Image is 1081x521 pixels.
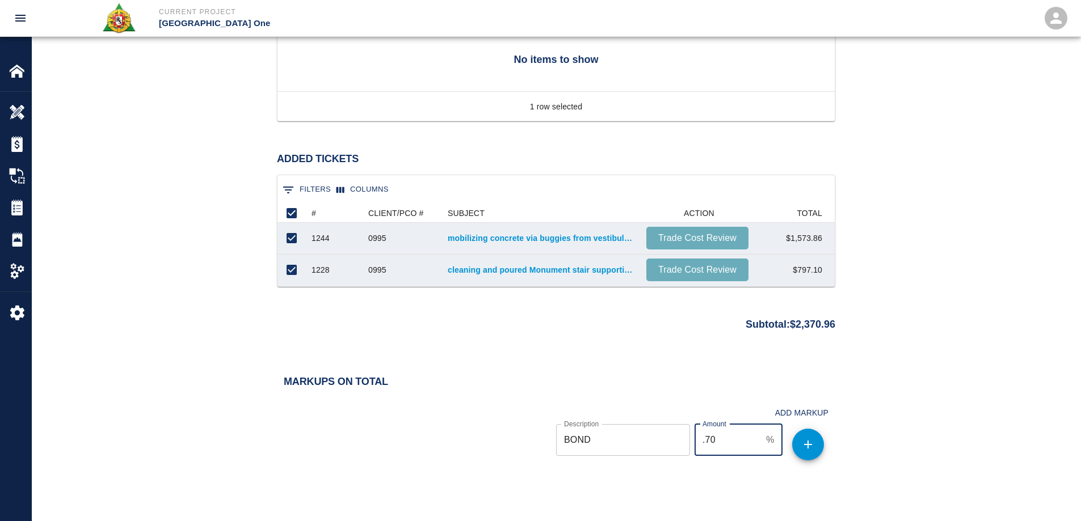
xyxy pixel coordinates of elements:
a: cleaning and poured Monument stair supporting column boxes that we chopped previously on level #2. [448,264,635,276]
div: ACTION [641,204,754,222]
p: Trade Cost Review [651,231,744,245]
img: Roger & Sons Concrete [102,2,136,34]
div: 0995 [368,264,386,276]
h4: Add Markup [775,408,828,418]
div: CLIENT/PCO # [363,204,442,222]
div: 0995 [368,232,386,244]
div: 1244 [312,232,330,244]
div: # [306,204,363,222]
p: % [766,433,774,447]
p: [GEOGRAPHIC_DATA] One [159,17,602,30]
div: TOTAL [797,204,822,222]
div: ACTION [684,204,714,222]
div: # [312,204,316,222]
button: open drawer [7,5,34,32]
div: SUBJECT [448,204,485,222]
button: Show filters [280,181,334,199]
h2: Added Tickets [277,153,835,166]
div: $1,573.86 [754,223,828,255]
iframe: Chat Widget [1024,467,1081,521]
div: 1228 [312,264,330,276]
div: SUBJECT [442,204,641,222]
label: Description [564,419,599,429]
div: CLIENT/PCO # [368,204,424,222]
div: $797.10 [754,255,828,286]
label: Amount [703,419,726,429]
div: TOTAL [754,204,828,222]
p: Current Project [159,7,602,17]
a: mobilizing concrete via buggies from vestibule#1 and placing concrete and finishing concrete for ... [448,232,635,244]
h2: Markups on Total [284,376,828,388]
h3: Subtotal: $2,370.96 [746,319,835,331]
div: 1 row selected [530,101,582,112]
p: Trade Cost Review [651,263,744,277]
button: Select columns [334,181,392,198]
